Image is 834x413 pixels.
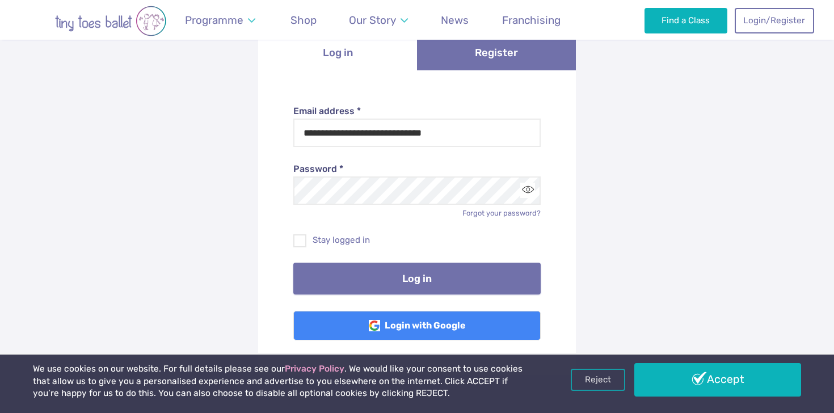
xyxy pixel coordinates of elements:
[293,105,541,117] label: Email address *
[293,163,541,175] label: Password *
[735,8,814,33] a: Login/Register
[369,320,380,331] img: Google Logo
[462,209,541,217] a: Forgot your password?
[441,14,469,27] span: News
[344,7,414,33] a: Our Story
[417,36,576,70] a: Register
[293,311,541,340] a: Login with Google
[293,234,541,246] label: Stay logged in
[258,70,576,376] div: Log in
[571,369,625,390] a: Reject
[502,14,561,27] span: Franchising
[290,14,317,27] span: Shop
[285,364,344,374] a: Privacy Policy
[645,8,728,33] a: Find a Class
[349,14,396,27] span: Our Story
[179,7,260,33] a: Programme
[285,7,322,33] a: Shop
[33,363,532,400] p: We use cookies on our website. For full details please see our . We would like your consent to us...
[496,7,566,33] a: Franchising
[634,363,801,396] a: Accept
[20,6,201,36] img: tiny toes ballet
[293,263,541,294] button: Log in
[520,183,536,198] button: Toggle password visibility
[436,7,474,33] a: News
[185,14,243,27] span: Programme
